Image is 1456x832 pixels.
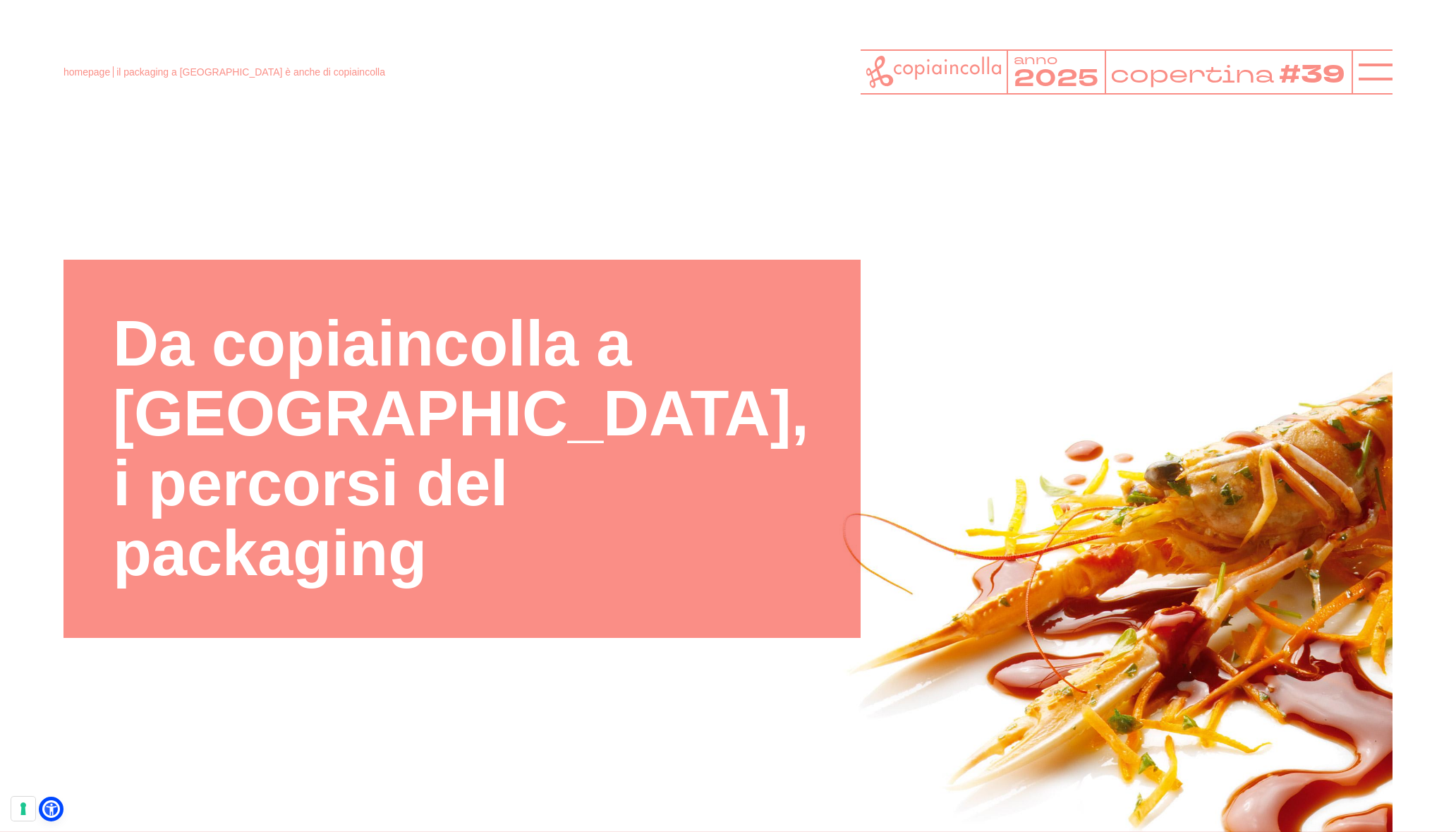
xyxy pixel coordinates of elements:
[1111,58,1275,90] tspan: copertina
[116,66,385,78] span: il packaging a [GEOGRAPHIC_DATA] è anche di copiaincolla
[63,66,110,78] a: homepage
[1279,57,1345,92] tspan: #39
[11,797,35,821] button: Le tue preferenze relative al consenso per le tecnologie di tracciamento
[113,309,811,589] h1: Da copiaincolla a [GEOGRAPHIC_DATA], i percorsi del packaging
[42,800,60,818] a: Open Accessibility Menu
[1014,51,1057,69] tspan: anno
[1014,63,1098,95] tspan: 2025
